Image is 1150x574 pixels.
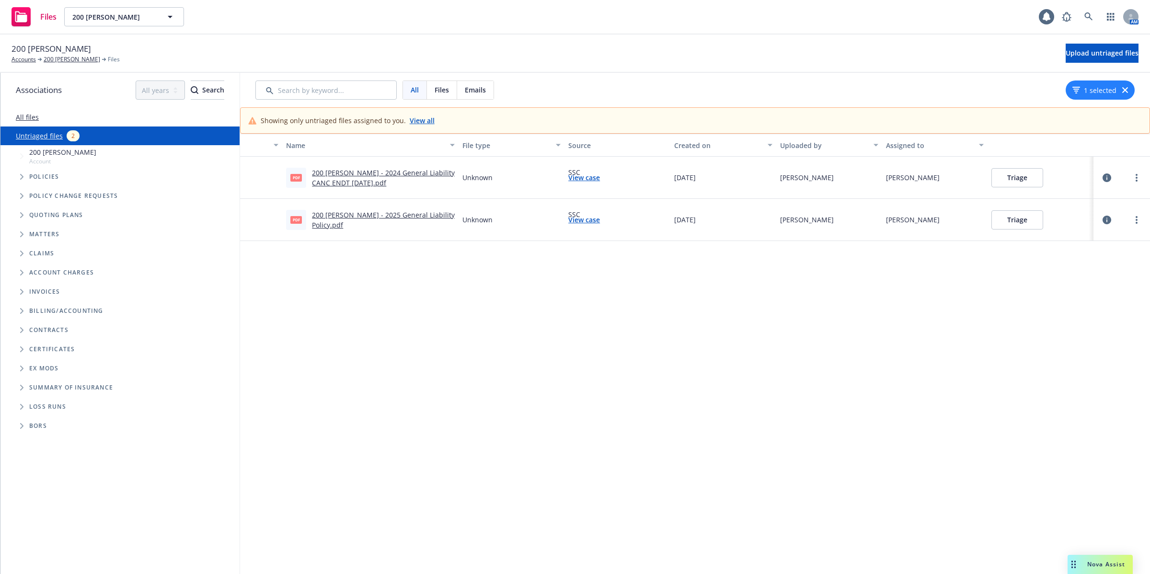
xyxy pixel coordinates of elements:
div: Uploaded by [780,140,868,150]
span: Quoting plans [29,212,83,218]
span: All [411,85,419,95]
span: pdf [290,174,302,181]
a: 200 [PERSON_NAME] - 2025 General Liability Policy.pdf [312,210,455,230]
a: Search [1079,7,1098,26]
div: 2 [67,130,80,141]
span: Associations [16,84,62,96]
span: [DATE] [674,215,696,225]
span: Files [435,85,449,95]
span: Emails [465,85,486,95]
span: Ex Mods [29,366,58,371]
span: [DATE] [674,172,696,183]
span: Policy change requests [29,193,118,199]
button: Source [564,134,670,157]
button: Nova Assist [1068,555,1133,574]
span: Files [40,13,57,21]
svg: Search [191,86,198,94]
button: SearchSearch [191,80,224,100]
span: 200 [PERSON_NAME] [29,147,96,157]
span: 200 [PERSON_NAME] [72,12,155,22]
button: Uploaded by [776,134,882,157]
a: View case [568,215,600,225]
span: Files [108,55,120,64]
span: Account charges [29,270,94,276]
div: [PERSON_NAME] [780,215,834,225]
div: Assigned to [886,140,974,150]
a: Accounts [11,55,36,64]
span: Upload untriaged files [1066,48,1138,57]
span: Contracts [29,327,69,333]
button: Triage [991,210,1043,230]
div: File type [462,140,550,150]
div: Showing only untriaged files assigned to you. [261,115,435,126]
div: Name [286,140,444,150]
a: All files [16,113,39,122]
span: Policies [29,174,59,180]
span: Billing/Accounting [29,308,103,314]
div: [PERSON_NAME] [886,215,940,225]
button: Name [282,134,459,157]
span: pdf [290,216,302,223]
button: Created on [670,134,776,157]
a: Switch app [1101,7,1120,26]
span: BORs [29,423,47,429]
span: Matters [29,231,59,237]
a: Untriaged files [16,131,63,141]
a: Report a Bug [1057,7,1076,26]
button: File type [459,134,564,157]
a: more [1131,172,1142,184]
div: [PERSON_NAME] [886,172,940,183]
button: Upload untriaged files [1066,44,1138,63]
span: Nova Assist [1087,560,1125,568]
a: View all [410,115,435,126]
span: Summary of insurance [29,385,113,390]
div: [PERSON_NAME] [780,172,834,183]
a: 200 [PERSON_NAME] - 2024 General Liability CANC ENDT [DATE].pdf [312,168,455,187]
div: Created on [674,140,762,150]
div: Search [191,81,224,99]
div: Folder Tree Example [0,301,240,436]
a: 200 [PERSON_NAME] [44,55,100,64]
button: 1 selected [1072,85,1116,95]
button: Triage [991,168,1043,187]
div: Drag to move [1068,555,1080,574]
span: Loss Runs [29,404,66,410]
div: Source [568,140,667,150]
span: Claims [29,251,54,256]
a: more [1131,214,1142,226]
span: Account [29,157,96,165]
input: Search by keyword... [255,80,397,100]
div: Tree Example [0,145,240,301]
button: Assigned to [882,134,988,157]
span: Certificates [29,346,75,352]
span: Invoices [29,289,60,295]
span: 200 [PERSON_NAME] [11,43,91,55]
a: View case [568,172,600,183]
button: 200 [PERSON_NAME] [64,7,184,26]
a: Files [8,3,60,30]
